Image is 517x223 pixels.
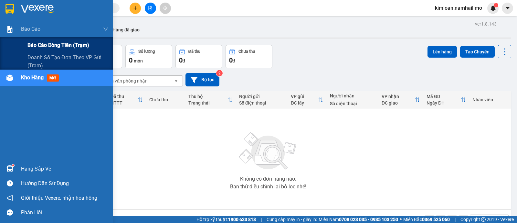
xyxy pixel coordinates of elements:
[21,179,108,188] div: Hướng dẫn sử dụng
[188,100,227,106] div: Trạng thái
[481,217,486,222] span: copyright
[134,58,143,63] span: món
[339,217,398,222] strong: 0708 023 035 - 0935 103 250
[188,49,200,54] div: Đã thu
[7,209,13,216] span: message
[6,165,13,172] img: warehouse-icon
[7,195,13,201] span: notification
[12,164,14,166] sup: 1
[240,176,296,182] div: Không có đơn hàng nào.
[5,4,14,14] img: logo-vxr
[288,91,326,108] th: Toggle SortBy
[502,3,513,14] button: caret-down
[7,180,13,186] span: question-circle
[160,3,171,14] button: aim
[163,6,167,10] span: aim
[185,73,219,86] button: Bộ lọc
[238,49,255,54] div: Chưa thu
[107,91,146,108] th: Toggle SortBy
[196,216,256,223] span: Hỗ trợ kỹ thuật:
[427,100,461,106] div: Ngày ĐH
[330,93,375,98] div: Người nhận
[228,217,256,222] strong: 1900 633 818
[239,94,284,99] div: Người gửi
[188,94,227,99] div: Thu hộ
[475,20,497,28] div: ver 1.8.143
[125,45,172,68] button: Số lượng0món
[21,74,44,81] span: Kho hàng
[21,25,40,33] span: Báo cáo
[226,45,272,68] button: Chưa thu0đ
[495,3,497,7] span: 1
[460,46,495,58] button: Tạo Chuyến
[267,216,317,223] span: Cung cấp máy in - giấy in:
[505,5,511,11] span: caret-down
[138,49,155,54] div: Số lượng
[183,58,185,63] span: đ
[422,217,450,222] strong: 0369 525 060
[427,46,457,58] button: Lên hàng
[236,128,301,174] img: svg+xml;base64,PHN2ZyBjbGFzcz0ibGlzdC1wbHVnX19zdmciIHhtbG5zPSJodHRwOi8vd3d3LnczLm9yZy8yMDAwL3N2Zy...
[133,6,138,10] span: plus
[378,91,423,108] th: Toggle SortBy
[175,45,222,68] button: Đã thu0đ
[319,216,398,223] span: Miền Nam
[230,184,306,189] div: Bạn thử điều chỉnh lại bộ lọc nhé!
[382,94,415,99] div: VP nhận
[330,101,375,106] div: Số điện thoại
[27,53,108,70] span: Doanh số tạo đơn theo VP gửi (trạm)
[129,56,132,64] span: 0
[490,5,496,11] img: icon-new-feature
[427,94,461,99] div: Mã GD
[494,3,498,7] sup: 1
[6,26,13,33] img: solution-icon
[174,78,179,84] svg: open
[148,6,153,10] span: file-add
[185,91,236,108] th: Toggle SortBy
[291,100,318,106] div: ĐC lấy
[233,58,235,63] span: đ
[430,4,487,12] span: kimloan.namhailimo
[21,208,108,217] div: Phản hồi
[229,56,233,64] span: 0
[111,100,138,106] div: HTTT
[107,22,145,38] button: Hàng đã giao
[216,70,223,76] sup: 2
[382,100,415,106] div: ĐC giao
[145,3,156,14] button: file-add
[27,41,89,49] span: Báo cáo dòng tiền (trạm)
[472,97,508,102] div: Nhân viên
[6,74,13,81] img: warehouse-icon
[111,94,138,99] div: Đã thu
[423,91,469,108] th: Toggle SortBy
[455,216,456,223] span: |
[21,194,97,202] span: Giới thiệu Vexere, nhận hoa hồng
[400,218,402,221] span: ⚪️
[130,3,141,14] button: plus
[291,94,318,99] div: VP gửi
[179,56,183,64] span: 0
[21,164,108,174] div: Hàng sắp về
[149,97,182,102] div: Chưa thu
[403,216,450,223] span: Miền Bắc
[103,78,148,84] div: Chọn văn phòng nhận
[261,216,262,223] span: |
[47,74,59,82] span: mới
[239,100,284,106] div: Số điện thoại
[103,27,108,32] span: down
